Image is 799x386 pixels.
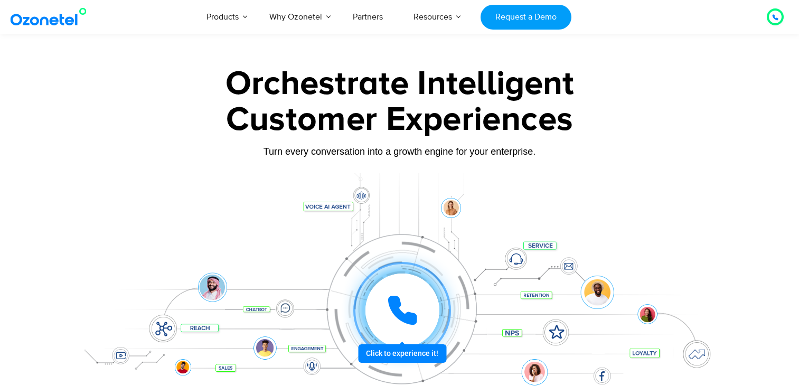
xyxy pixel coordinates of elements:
[70,67,730,101] div: Orchestrate Intelligent
[70,146,730,157] div: Turn every conversation into a growth engine for your enterprise.
[481,5,571,30] a: Request a Demo
[70,95,730,145] div: Customer Experiences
